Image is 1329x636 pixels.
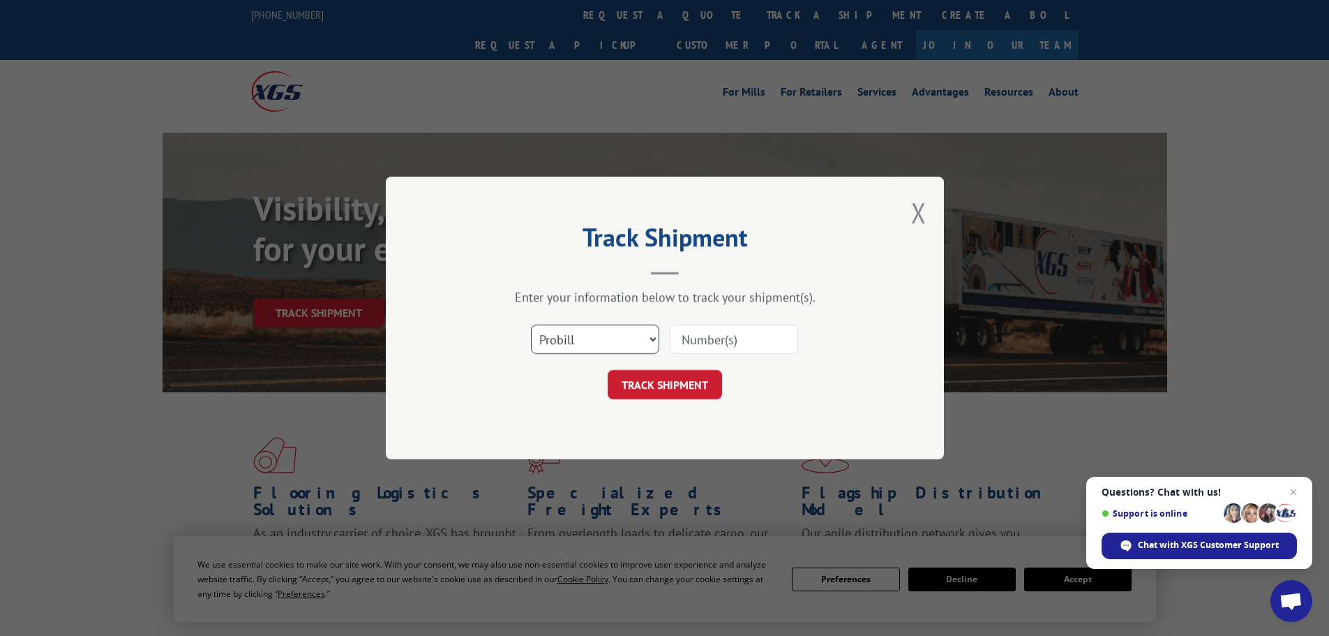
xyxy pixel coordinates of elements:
[1270,580,1312,622] div: Open chat
[1102,487,1297,498] span: Questions? Chat with us!
[456,289,874,305] div: Enter your information below to track your shipment(s).
[1285,484,1302,501] span: Close chat
[456,228,874,254] h2: Track Shipment
[911,194,926,231] button: Close modal
[1138,539,1279,552] span: Chat with XGS Customer Support
[1102,508,1219,519] span: Support is online
[1102,533,1297,559] div: Chat with XGS Customer Support
[670,325,798,354] input: Number(s)
[608,370,722,399] button: TRACK SHIPMENT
